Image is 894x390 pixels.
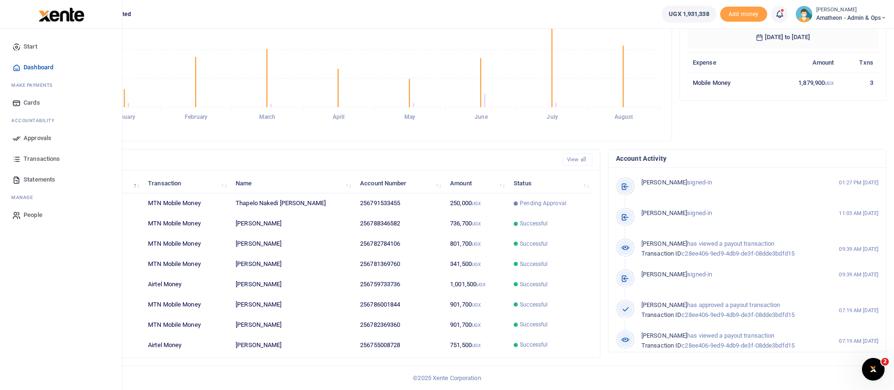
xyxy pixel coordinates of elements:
[720,7,767,22] span: Add money
[8,205,115,225] a: People
[839,337,878,345] small: 07:19 AM [DATE]
[839,52,878,73] th: Txns
[143,214,230,234] td: MTN Mobile Money
[641,301,687,308] span: [PERSON_NAME]
[862,358,885,381] iframe: Intercom live chat
[641,332,687,339] span: [PERSON_NAME]
[24,210,42,220] span: People
[230,274,355,295] td: [PERSON_NAME]
[445,315,509,335] td: 901,700
[475,114,488,121] tspan: June
[143,193,230,214] td: MTN Mobile Money
[472,302,481,307] small: UGX
[355,193,445,214] td: 256791533455
[472,323,481,328] small: UGX
[839,179,878,187] small: 01:27 PM [DATE]
[839,73,878,92] td: 3
[230,193,355,214] td: Thapelo Nakedi [PERSON_NAME]
[355,214,445,234] td: 256788346582
[688,73,765,92] td: Mobile Money
[662,6,716,23] a: UGX 1,931,338
[669,9,709,19] span: UGX 1,931,338
[230,234,355,254] td: [PERSON_NAME]
[8,57,115,78] a: Dashboard
[796,6,886,23] a: profile-user [PERSON_NAME] Amatheon - Admin & Ops
[472,201,481,206] small: UGX
[641,209,687,216] span: [PERSON_NAME]
[8,36,115,57] a: Start
[816,14,886,22] span: Amatheon - Admin & Ops
[520,320,548,329] span: Successful
[641,270,819,280] p: signed-in
[445,274,509,295] td: 1,001,500
[24,63,53,72] span: Dashboard
[472,343,481,348] small: UGX
[355,234,445,254] td: 256782784106
[796,6,812,23] img: profile-user
[445,295,509,315] td: 901,700
[8,128,115,149] a: Approvals
[143,274,230,295] td: Airtel Money
[230,295,355,315] td: [PERSON_NAME]
[143,254,230,274] td: MTN Mobile Money
[8,113,115,128] li: Ac
[641,250,681,257] span: Transaction ID
[520,240,548,248] span: Successful
[520,260,548,268] span: Successful
[641,300,819,320] p: has approved a payout transaction c28ee406-9ed9-4db9-de3f-08dde3bdfd15
[230,315,355,335] td: [PERSON_NAME]
[143,315,230,335] td: MTN Mobile Money
[520,280,548,289] span: Successful
[476,282,485,287] small: UGX
[38,10,84,17] a: logo-small logo-large logo-large
[185,114,207,121] tspan: February
[520,219,548,228] span: Successful
[143,335,230,355] td: Airtel Money
[445,214,509,234] td: 736,700
[230,214,355,234] td: [PERSON_NAME]
[259,114,276,121] tspan: March
[24,133,51,143] span: Approvals
[765,73,839,92] td: 1,879,900
[641,208,819,218] p: signed-in
[816,6,886,14] small: [PERSON_NAME]
[520,199,566,207] span: Pending Approval
[355,335,445,355] td: 256755008728
[472,241,481,247] small: UGX
[472,262,481,267] small: UGX
[8,190,115,205] li: M
[547,114,558,121] tspan: July
[641,179,687,186] span: [PERSON_NAME]
[143,295,230,315] td: MTN Mobile Money
[404,114,415,121] tspan: May
[839,245,878,253] small: 09:39 AM [DATE]
[563,153,592,166] a: View all
[8,149,115,169] a: Transactions
[230,173,355,193] th: Name: activate to sort column ascending
[445,173,509,193] th: Amount: activate to sort column ascending
[39,8,84,22] img: logo-large
[24,42,37,51] span: Start
[16,82,53,89] span: ake Payments
[520,340,548,349] span: Successful
[18,117,54,124] span: countability
[8,78,115,92] li: M
[355,274,445,295] td: 256759733736
[24,175,55,184] span: Statements
[355,173,445,193] th: Account Number: activate to sort column ascending
[688,52,765,73] th: Expense
[8,169,115,190] a: Statements
[839,307,878,315] small: 07:19 AM [DATE]
[641,342,681,349] span: Transaction ID
[641,239,819,259] p: has viewed a payout transaction c28ee406-9ed9-4db9-de3f-08dde3bdfd15
[641,240,687,247] span: [PERSON_NAME]
[143,234,230,254] td: MTN Mobile Money
[8,92,115,113] a: Cards
[765,52,839,73] th: Amount
[720,7,767,22] li: Toup your wallet
[615,114,633,121] tspan: August
[641,178,819,188] p: signed-in
[24,98,40,108] span: Cards
[115,114,135,121] tspan: January
[825,81,834,86] small: UGX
